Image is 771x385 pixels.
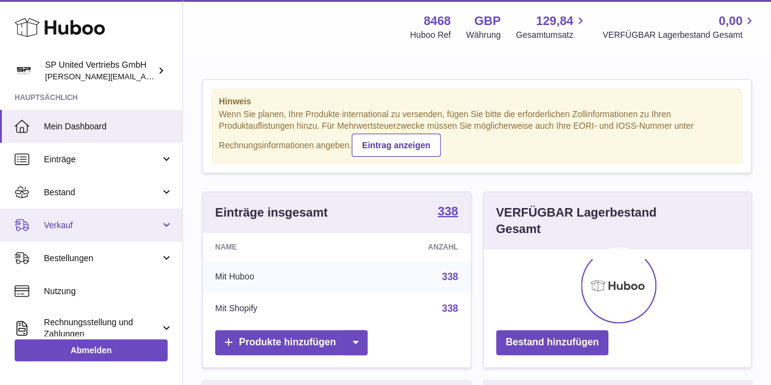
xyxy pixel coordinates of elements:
[45,71,244,81] span: [PERSON_NAME][EMAIL_ADDRESS][DOMAIN_NAME]
[466,29,501,41] div: Währung
[44,253,160,264] span: Bestellungen
[203,293,350,325] td: Mit Shopify
[410,29,451,41] div: Huboo Ref
[536,13,573,29] span: 129,84
[45,59,155,82] div: SP United Vertriebs GmbH
[438,205,458,217] strong: 338
[219,109,735,156] div: Wenn Sie planen, Ihre Produkte international zu versenden, fügen Sie bitte die erforderlichen Zol...
[424,13,451,29] strong: 8468
[516,29,587,41] span: Gesamtumsatz
[44,317,160,340] span: Rechnungsstellung und Zahlungen
[496,204,697,237] h3: VERFÜGBAR Lagerbestand Gesamt
[44,220,160,231] span: Verkauf
[442,272,458,282] a: 338
[44,154,160,165] span: Einträge
[602,29,756,41] span: VERFÜGBAR Lagerbestand Gesamt
[719,13,742,29] span: 0,00
[474,13,500,29] strong: GBP
[203,233,350,261] th: Name
[44,121,173,132] span: Mein Dashboard
[215,330,368,355] a: Produkte hinzufügen
[602,13,756,41] a: 0,00 VERFÜGBAR Lagerbestand Gesamt
[15,339,168,361] a: Abmelden
[15,62,33,80] img: tim@sp-united.com
[44,286,173,297] span: Nutzung
[516,13,587,41] a: 129,84 Gesamtumsatz
[350,233,470,261] th: Anzahl
[496,330,609,355] a: Bestand hinzufügen
[352,134,441,157] a: Eintrag anzeigen
[219,96,735,107] strong: Hinweis
[44,187,160,198] span: Bestand
[203,261,350,293] td: Mit Huboo
[442,303,458,314] a: 338
[215,204,328,221] h3: Einträge insgesamt
[438,205,458,220] a: 338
